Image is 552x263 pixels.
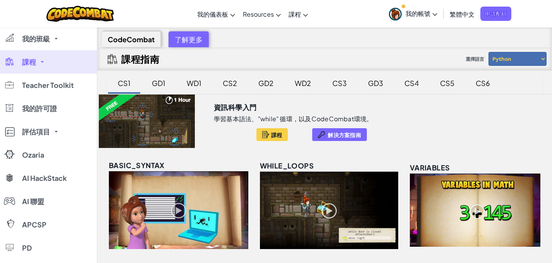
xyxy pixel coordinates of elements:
span: Ozaria [22,151,44,158]
div: GD1 [144,74,173,92]
a: 課程 [285,3,312,24]
span: 評估項目 [22,128,50,135]
button: 解決方案指南 [312,128,367,141]
div: GD2 [251,74,281,92]
div: 了解更多 [169,31,209,47]
div: CS3 [325,74,354,92]
a: Resources [239,3,285,24]
a: 申請配額 [480,7,511,21]
span: 選擇語言 [463,53,487,65]
img: CodeCombat logo [46,6,114,22]
a: 繁體中文 [446,3,478,24]
span: Resources [243,10,274,18]
div: CS6 [468,74,498,92]
span: 課程 [22,58,36,65]
a: 我的帳號 [385,2,441,26]
span: 我的許可證 [22,105,57,112]
div: CS5 [432,74,462,92]
img: avatar [389,8,402,21]
div: CodeCombat [101,31,161,47]
img: variables_unlocked.png [410,174,540,247]
span: while_loops [260,161,314,170]
span: 我的帳號 [406,9,437,17]
div: CS2 [215,74,245,92]
div: CS1 [110,74,138,92]
p: 學習基本語法、"while" 循環，以及CodeCombat環境。 [214,115,373,123]
span: Teacher Toolkit [22,82,74,89]
span: 課程 [271,132,282,138]
div: CS4 [397,74,426,92]
span: 解決方案指南 [328,132,361,138]
button: 課程 [256,128,288,141]
h2: 課程指南 [121,53,159,64]
span: 我的班級 [22,35,50,42]
span: basic_syntax [109,161,165,170]
span: variables [410,163,450,172]
div: WD2 [287,74,319,92]
div: GD3 [360,74,391,92]
span: AI 聯盟 [22,198,44,205]
h3: 資訊科學入門 [214,101,256,113]
span: AI HackStack [22,175,67,182]
span: 課程 [289,10,301,18]
div: WD1 [179,74,209,92]
span: 繁體中文 [450,10,475,18]
img: basic_syntax_unlocked.png [109,171,248,249]
span: 我的儀表板 [197,10,228,18]
img: while_loops_unlocked.png [260,172,398,249]
img: IconCurriculumGuide.svg [108,54,117,64]
a: 我的儀表板 [193,3,239,24]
